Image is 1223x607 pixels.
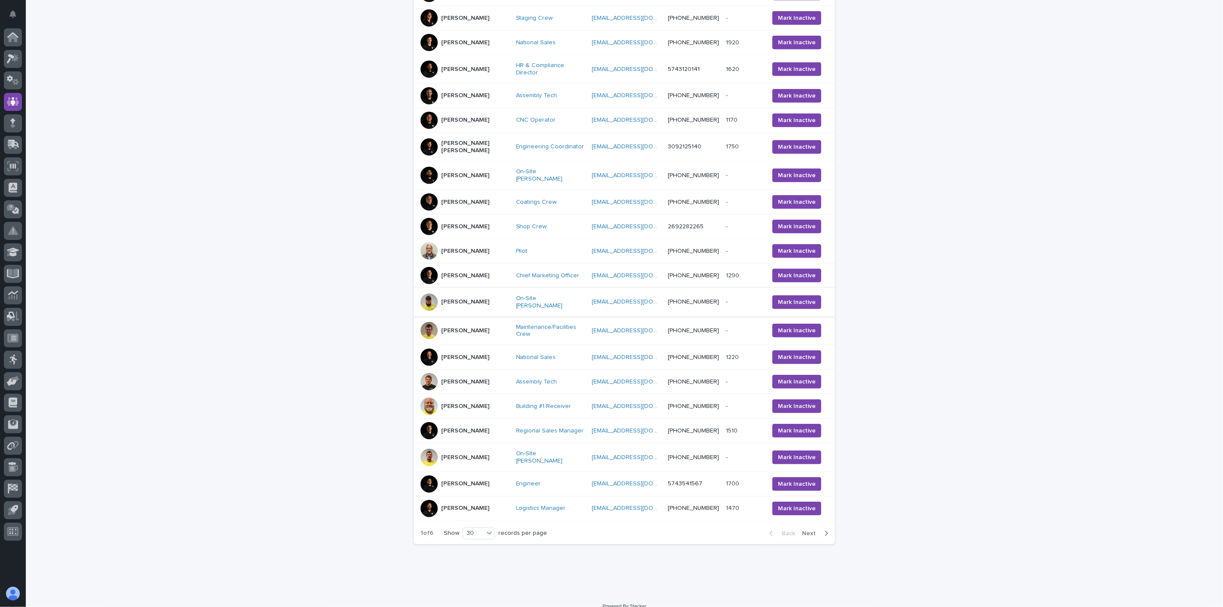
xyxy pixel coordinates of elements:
[778,38,816,47] span: Mark Inactive
[726,115,739,124] p: 1170
[726,141,741,150] p: 1750
[772,89,821,103] button: Mark Inactive
[726,478,741,487] p: 1700
[498,530,547,537] p: records per page
[777,530,795,536] span: Back
[441,223,489,230] p: [PERSON_NAME]
[592,299,689,305] a: [EMAIL_ADDRESS][DOMAIN_NAME]
[441,92,489,99] p: [PERSON_NAME]
[726,426,739,435] p: 1510
[778,171,816,180] span: Mark Inactive
[668,454,719,460] a: [PHONE_NUMBER]
[668,172,719,178] a: [PHONE_NUMBER]
[726,246,729,255] p: -
[441,378,489,386] p: [PERSON_NAME]
[772,269,821,282] button: Mark Inactive
[778,402,816,411] span: Mark Inactive
[592,15,689,21] a: [EMAIL_ADDRESS][DOMAIN_NAME]
[414,496,835,521] tr: [PERSON_NAME]Logistics Manager [EMAIL_ADDRESS][DOMAIN_NAME] [PHONE_NUMBER]14701470 Mark Inactive
[516,223,547,230] a: Shop Crew
[414,316,835,345] tr: [PERSON_NAME]Maintenance/Facilities Crew [EMAIL_ADDRESS][DOMAIN_NAME] [PHONE_NUMBER]-- Mark Inactive
[772,375,821,389] button: Mark Inactive
[772,244,821,258] button: Mark Inactive
[441,403,489,410] p: [PERSON_NAME]
[668,117,719,123] a: [PHONE_NUMBER]
[441,199,489,206] p: [PERSON_NAME]
[592,144,689,150] a: [EMAIL_ADDRESS][DOMAIN_NAME]
[592,354,689,360] a: [EMAIL_ADDRESS][DOMAIN_NAME]
[441,248,489,255] p: [PERSON_NAME]
[726,401,729,410] p: -
[516,272,580,279] a: Chief Marketing Officer
[516,92,557,99] a: Assembly Tech
[778,353,816,362] span: Mark Inactive
[726,297,729,306] p: -
[778,298,816,307] span: Mark Inactive
[414,394,835,419] tr: [PERSON_NAME]Building #1 Receiver [EMAIL_ADDRESS][DOMAIN_NAME] [PHONE_NUMBER]-- Mark Inactive
[772,324,821,337] button: Mark Inactive
[414,190,835,214] tr: [PERSON_NAME]Coatings Crew [EMAIL_ADDRESS][DOMAIN_NAME] [PHONE_NUMBER]-- Mark Inactive
[778,504,816,513] span: Mark Inactive
[414,239,835,263] tr: [PERSON_NAME]Pilot [EMAIL_ADDRESS][DOMAIN_NAME] [PHONE_NUMBER]-- Mark Inactive
[772,11,821,25] button: Mark Inactive
[414,370,835,394] tr: [PERSON_NAME]Assembly Tech [EMAIL_ADDRESS][DOMAIN_NAME] [PHONE_NUMBER]-- Mark Inactive
[726,90,729,99] p: -
[668,144,701,150] a: 3092125140
[414,263,835,288] tr: [PERSON_NAME]Chief Marketing Officer [EMAIL_ADDRESS][DOMAIN_NAME] [PHONE_NUMBER]12901290 Mark Ina...
[668,66,700,72] a: 5743120141
[772,502,821,515] button: Mark Inactive
[414,443,835,472] tr: [PERSON_NAME]On-Site [PERSON_NAME] [EMAIL_ADDRESS][DOMAIN_NAME] [PHONE_NUMBER]-- Mark Inactive
[516,450,585,465] a: On-Site [PERSON_NAME]
[4,5,22,23] button: Notifications
[4,585,22,603] button: users-avatar
[414,214,835,239] tr: [PERSON_NAME]Shop Crew [EMAIL_ADDRESS][DOMAIN_NAME] 2692282265-- Mark Inactive
[516,295,585,310] a: On-Site [PERSON_NAME]
[778,271,816,280] span: Mark Inactive
[441,454,489,461] p: [PERSON_NAME]
[516,116,556,124] a: CNC Operator
[778,326,816,335] span: Mark Inactive
[414,523,440,544] p: 1 of 6
[414,55,835,84] tr: [PERSON_NAME]HR & Compliance Director [EMAIL_ADDRESS][DOMAIN_NAME] 574312014116201620 Mark Inactive
[592,199,689,205] a: [EMAIL_ADDRESS][DOMAIN_NAME]
[441,39,489,46] p: [PERSON_NAME]
[668,92,719,98] a: [PHONE_NUMBER]
[726,197,729,206] p: -
[592,92,689,98] a: [EMAIL_ADDRESS][DOMAIN_NAME]
[778,92,816,100] span: Mark Inactive
[516,143,584,150] a: Engineering Coordinator
[592,454,689,460] a: [EMAIL_ADDRESS][DOMAIN_NAME]
[726,13,729,22] p: -
[592,481,689,487] a: [EMAIL_ADDRESS][DOMAIN_NAME]
[441,505,489,512] p: [PERSON_NAME]
[726,325,729,334] p: -
[778,65,816,74] span: Mark Inactive
[592,172,689,178] a: [EMAIL_ADDRESS][DOMAIN_NAME]
[668,481,702,487] a: 5743541567
[778,116,816,125] span: Mark Inactive
[772,399,821,413] button: Mark Inactive
[668,248,719,254] a: [PHONE_NUMBER]
[463,529,484,538] div: 30
[668,273,719,279] a: [PHONE_NUMBER]
[516,324,585,338] a: Maintenance/Facilities Crew
[772,140,821,154] button: Mark Inactive
[441,427,489,435] p: [PERSON_NAME]
[516,354,556,361] a: National Sales
[414,419,835,443] tr: [PERSON_NAME]Regional Sales Manager [EMAIL_ADDRESS][DOMAIN_NAME] [PHONE_NUMBER]15101510 Mark Inac...
[592,379,689,385] a: [EMAIL_ADDRESS][DOMAIN_NAME]
[441,140,509,154] p: [PERSON_NAME] [PERSON_NAME]
[592,428,689,434] a: [EMAIL_ADDRESS][DOMAIN_NAME]
[516,39,556,46] a: National Sales
[772,424,821,438] button: Mark Inactive
[778,426,816,435] span: Mark Inactive
[772,220,821,233] button: Mark Inactive
[726,170,729,179] p: -
[414,6,835,31] tr: [PERSON_NAME]Staging Crew [EMAIL_ADDRESS][DOMAIN_NAME] [PHONE_NUMBER]-- Mark Inactive
[726,352,741,361] p: 1220
[516,427,584,435] a: Regional Sales Manager
[444,530,459,537] p: Show
[592,273,689,279] a: [EMAIL_ADDRESS][DOMAIN_NAME]
[414,132,835,161] tr: [PERSON_NAME] [PERSON_NAME]Engineering Coordinator [EMAIL_ADDRESS][DOMAIN_NAME] 30921251401750175...
[414,108,835,132] tr: [PERSON_NAME]CNC Operator [EMAIL_ADDRESS][DOMAIN_NAME] [PHONE_NUMBER]11701170 Mark Inactive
